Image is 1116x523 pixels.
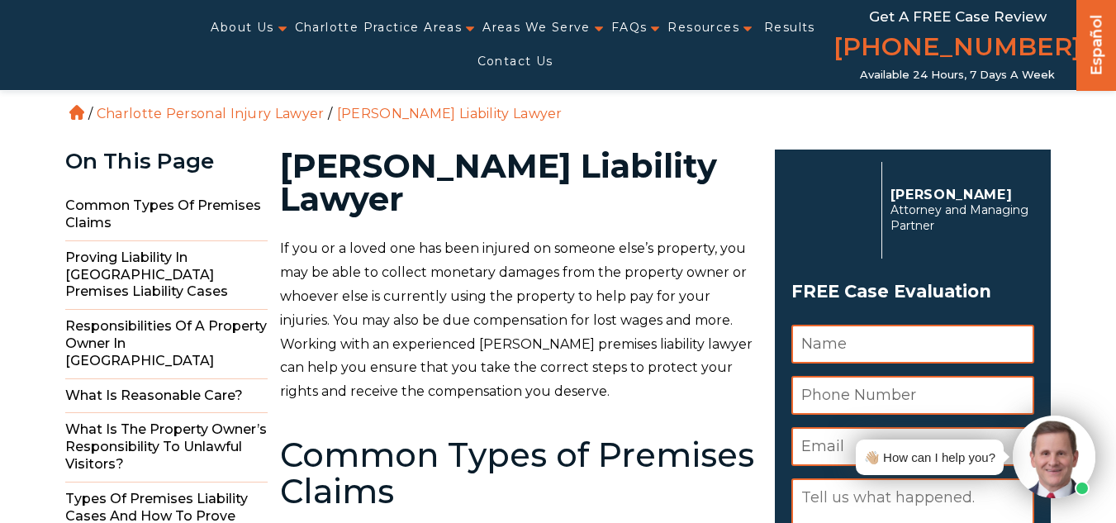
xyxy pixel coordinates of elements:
[791,276,1034,307] span: FREE Case Evaluation
[280,437,756,510] h2: Common Types of Premises Claims
[791,427,1034,466] input: Email
[69,105,84,120] a: Home
[280,150,756,216] h1: [PERSON_NAME] Liability Lawyer
[860,69,1055,82] span: Available 24 Hours, 7 Days a Week
[791,325,1034,364] input: Name
[65,189,268,241] span: Common Types of Premises Claims
[333,106,567,121] li: [PERSON_NAME] Liability Lawyer
[10,31,192,59] img: Auger & Auger Accident and Injury Lawyers Logo
[295,11,463,45] a: Charlotte Practice Areas
[611,11,648,45] a: FAQs
[890,187,1035,202] p: [PERSON_NAME]
[869,8,1047,25] span: Get a FREE Case Review
[65,241,268,310] span: Proving Liability in [GEOGRAPHIC_DATA] Premises Liability Cases
[864,446,995,468] div: 👋🏼 How can I help you?
[1013,416,1095,498] img: Intaker widget Avatar
[791,376,1034,415] input: Phone Number
[477,45,553,78] a: Contact Us
[667,11,739,45] a: Resources
[65,413,268,482] span: What is the Property Owner’s Responsibility to Unlawful Visitors?
[65,150,268,174] div: On This Page
[65,310,268,378] span: Responsibilities of a Property Owner in [GEOGRAPHIC_DATA]
[791,169,873,251] img: Herbert Auger
[764,11,815,45] a: Results
[211,11,273,45] a: About Us
[890,202,1035,234] span: Attorney and Managing Partner
[65,379,268,414] span: What is Reasonable Care?
[833,29,1081,69] a: [PHONE_NUMBER]
[97,106,325,121] a: Charlotte Personal Injury Lawyer
[280,237,756,404] p: If you or a loved one has been injured on someone else’s property, you may be able to collect mon...
[482,11,591,45] a: Areas We Serve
